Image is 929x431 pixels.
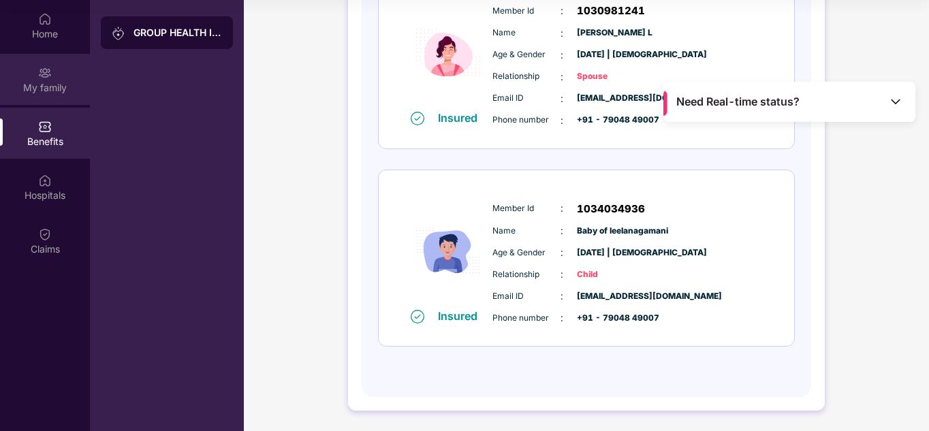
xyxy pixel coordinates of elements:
div: GROUP HEALTH INSURANCE [133,26,222,39]
span: Relationship [492,70,561,83]
span: : [561,245,563,260]
img: icon [407,193,489,308]
span: [DATE] | [DEMOGRAPHIC_DATA] [577,246,645,259]
span: Need Real-time status? [676,95,800,109]
span: Age & Gender [492,246,561,259]
span: Baby of leelanagamani [577,225,645,238]
img: svg+xml;base64,PHN2ZyB4bWxucz0iaHR0cDovL3d3dy53My5vcmcvMjAwMC9zdmciIHdpZHRoPSIxNiIgaGVpZ2h0PSIxNi... [411,310,424,323]
img: svg+xml;base64,PHN2ZyBpZD0iSG9zcGl0YWxzIiB4bWxucz0iaHR0cDovL3d3dy53My5vcmcvMjAwMC9zdmciIHdpZHRoPS... [38,174,52,187]
span: Age & Gender [492,48,561,61]
span: : [561,3,563,18]
span: : [561,201,563,216]
span: Member Id [492,202,561,215]
span: +91 - 79048 49007 [577,312,645,325]
span: Relationship [492,268,561,281]
span: Child [577,268,645,281]
span: Phone number [492,114,561,127]
img: Toggle Icon [889,95,902,108]
img: svg+xml;base64,PHN2ZyBpZD0iSG9tZSIgeG1sbnM9Imh0dHA6Ly93d3cudzMub3JnLzIwMDAvc3ZnIiB3aWR0aD0iMjAiIG... [38,12,52,26]
span: : [561,69,563,84]
span: Member Id [492,5,561,18]
span: : [561,113,563,128]
span: [EMAIL_ADDRESS][DOMAIN_NAME] [577,290,645,303]
span: Spouse [577,70,645,83]
img: svg+xml;base64,PHN2ZyB3aWR0aD0iMjAiIGhlaWdodD0iMjAiIHZpZXdCb3g9IjAgMCAyMCAyMCIgZmlsbD0ibm9uZSIgeG... [112,27,125,40]
img: svg+xml;base64,PHN2ZyB3aWR0aD0iMjAiIGhlaWdodD0iMjAiIHZpZXdCb3g9IjAgMCAyMCAyMCIgZmlsbD0ibm9uZSIgeG... [38,66,52,80]
div: Insured [438,111,486,125]
span: [EMAIL_ADDRESS][DOMAIN_NAME] [577,92,645,105]
span: Phone number [492,312,561,325]
span: +91 - 79048 49007 [577,114,645,127]
span: : [561,91,563,106]
span: : [561,223,563,238]
span: Name [492,225,561,238]
img: svg+xml;base64,PHN2ZyB4bWxucz0iaHR0cDovL3d3dy53My5vcmcvMjAwMC9zdmciIHdpZHRoPSIxNiIgaGVpZ2h0PSIxNi... [411,112,424,125]
img: svg+xml;base64,PHN2ZyBpZD0iQ2xhaW0iIHhtbG5zPSJodHRwOi8vd3d3LnczLm9yZy8yMDAwL3N2ZyIgd2lkdGg9IjIwIi... [38,227,52,241]
span: Name [492,27,561,39]
span: : [561,48,563,63]
div: Insured [438,309,486,323]
span: : [561,289,563,304]
span: 1034034936 [577,201,645,217]
span: Email ID [492,290,561,303]
span: : [561,267,563,282]
img: svg+xml;base64,PHN2ZyBpZD0iQmVuZWZpdHMiIHhtbG5zPSJodHRwOi8vd3d3LnczLm9yZy8yMDAwL3N2ZyIgd2lkdGg9Ij... [38,120,52,133]
span: 1030981241 [577,3,645,19]
span: : [561,310,563,325]
span: [PERSON_NAME] L [577,27,645,39]
span: [DATE] | [DEMOGRAPHIC_DATA] [577,48,645,61]
span: Email ID [492,92,561,105]
span: : [561,26,563,41]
